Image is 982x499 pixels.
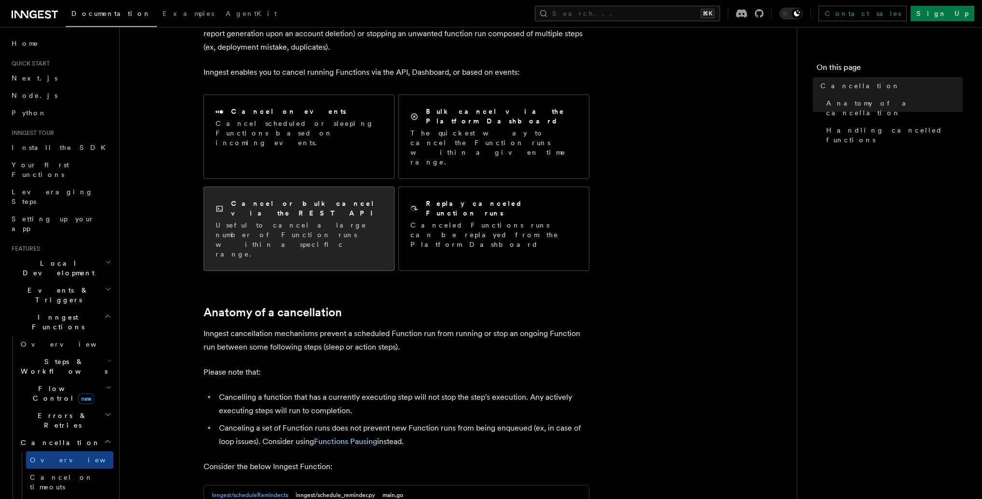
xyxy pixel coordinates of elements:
h2: Cancel on events [231,107,346,116]
kbd: ⌘K [701,9,714,18]
a: Home [8,35,113,52]
a: Replay canceled Function runsCanceled Functions runs can be replayed from the Platform Dashboard [398,187,589,271]
li: Canceling a set of Function runs does not prevent new Function runs from being enqueued (ex, in c... [216,421,589,448]
span: Cancel on timeouts [30,473,93,491]
a: Anatomy of a cancellation [204,306,342,319]
button: Inngest Functions [8,309,113,336]
span: Steps & Workflows [17,357,108,376]
span: Quick start [8,60,50,67]
span: Overview [21,340,120,348]
a: Examples [157,3,220,26]
a: Your first Functions [8,156,113,183]
span: Inngest tour [8,129,54,137]
p: Please note that: [204,365,589,379]
span: Errors & Retries [17,411,105,430]
li: Cancelling a function that has a currently executing step will not stop the step's execution. Any... [216,391,589,418]
a: Setting up your app [8,210,113,237]
span: Your first Functions [12,161,69,178]
a: Documentation [66,3,157,27]
h4: On this page [817,62,963,77]
p: Cancellation is a useful mechanism for preventing unnecessary actions based on previous actions (... [204,13,589,54]
p: Consider the below Inngest Function: [204,460,589,473]
a: Cancel on eventsCancel scheduled or sleeping Functions based on incoming events. [204,94,395,179]
a: Contact sales [818,6,907,21]
a: Cancel or bulk cancel via the REST APIUseful to cancel a large number of Function runs within a s... [204,187,395,271]
a: Overview [26,451,113,469]
span: new [78,393,94,404]
a: Handling cancelled functions [822,121,963,148]
span: Next.js [12,74,57,82]
p: Inngest enables you to cancel running Functions via the API, Dashboard, or based on events: [204,66,589,79]
a: Leveraging Steps [8,183,113,210]
span: Documentation [71,10,151,17]
span: Node.js [12,92,57,99]
a: Cancellation [817,77,963,94]
span: Inngest Functions [8,312,104,332]
h2: Bulk cancel via the Platform Dashboard [426,107,577,126]
a: Sign Up [911,6,974,21]
span: Handling cancelled functions [826,125,963,145]
button: Toggle dark mode [779,8,803,19]
button: Errors & Retries [17,407,113,434]
button: Events & Triggers [8,282,113,309]
span: Events & Triggers [8,285,105,305]
p: Inngest cancellation mechanisms prevent a scheduled Function run from running or stop an ongoing ... [204,327,589,354]
button: Steps & Workflows [17,353,113,380]
button: Local Development [8,255,113,282]
span: Cancellation [17,438,100,447]
p: Canceled Functions runs can be replayed from the Platform Dashboard [410,220,577,249]
span: Features [8,245,40,253]
a: AgentKit [220,3,283,26]
a: Node.js [8,87,113,104]
span: Home [12,39,39,48]
span: AgentKit [226,10,277,17]
span: Examples [163,10,214,17]
span: Flow Control [17,384,106,403]
span: Local Development [8,258,105,278]
a: Cancel on timeouts [26,469,113,496]
p: Useful to cancel a large number of Function runs within a specific range. [216,220,382,259]
span: Anatomy of a cancellation [826,98,963,118]
h2: Replay canceled Function runs [426,199,577,218]
span: Python [12,109,47,117]
button: Cancellation [17,434,113,451]
p: The quickest way to cancel the Function runs within a given time range. [410,128,577,167]
a: Install the SDK [8,139,113,156]
a: Python [8,104,113,121]
a: Anatomy of a cancellation [822,94,963,121]
h2: Cancel or bulk cancel via the REST API [231,199,382,218]
button: Search...⌘K [535,6,720,21]
span: Cancellation [820,81,900,91]
a: Next.js [8,69,113,87]
a: Overview [17,336,113,353]
span: Overview [30,456,129,464]
span: Install the SDK [12,144,111,151]
p: Cancel scheduled or sleeping Functions based on incoming events. [216,119,382,148]
button: Flow Controlnew [17,380,113,407]
a: Bulk cancel via the Platform DashboardThe quickest way to cancel the Function runs within a given... [398,94,589,179]
a: Functions Pausing [314,437,377,446]
span: Setting up your app [12,215,95,232]
span: Leveraging Steps [12,188,93,205]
